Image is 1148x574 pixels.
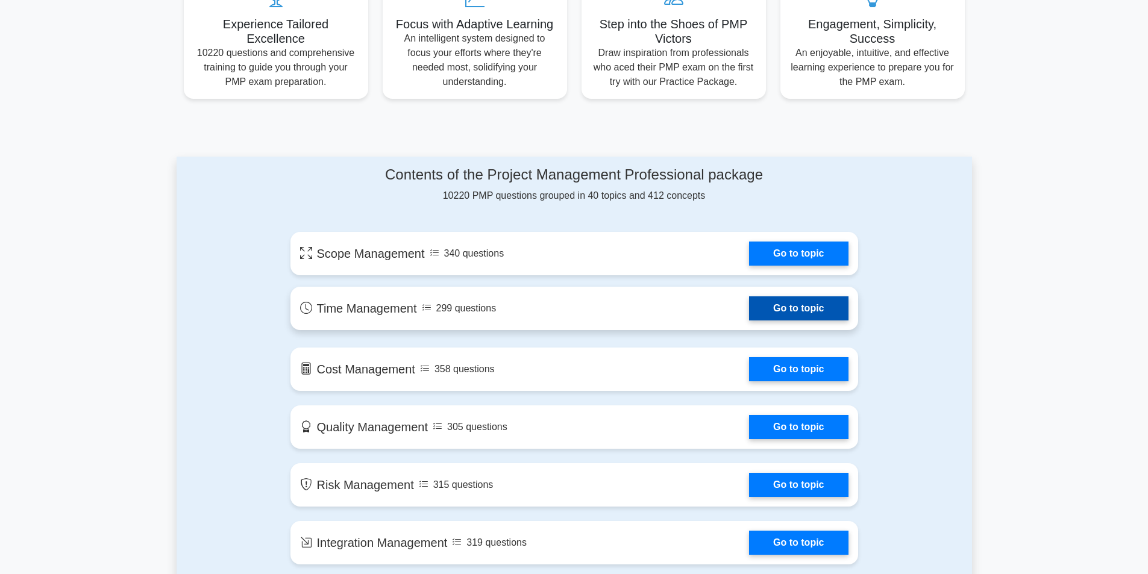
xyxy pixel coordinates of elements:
[749,242,848,266] a: Go to topic
[790,17,955,46] h5: Engagement, Simplicity, Success
[591,46,756,89] p: Draw inspiration from professionals who aced their PMP exam on the first try with our Practice Pa...
[290,166,858,203] div: 10220 PMP questions grouped in 40 topics and 412 concepts
[591,17,756,46] h5: Step into the Shoes of PMP Victors
[749,357,848,381] a: Go to topic
[749,473,848,497] a: Go to topic
[749,531,848,555] a: Go to topic
[290,166,858,184] h4: Contents of the Project Management Professional package
[193,46,359,89] p: 10220 questions and comprehensive training to guide you through your PMP exam preparation.
[749,415,848,439] a: Go to topic
[392,17,557,31] h5: Focus with Adaptive Learning
[749,296,848,320] a: Go to topic
[193,17,359,46] h5: Experience Tailored Excellence
[790,46,955,89] p: An enjoyable, intuitive, and effective learning experience to prepare you for the PMP exam.
[392,31,557,89] p: An intelligent system designed to focus your efforts where they're needed most, solidifying your ...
